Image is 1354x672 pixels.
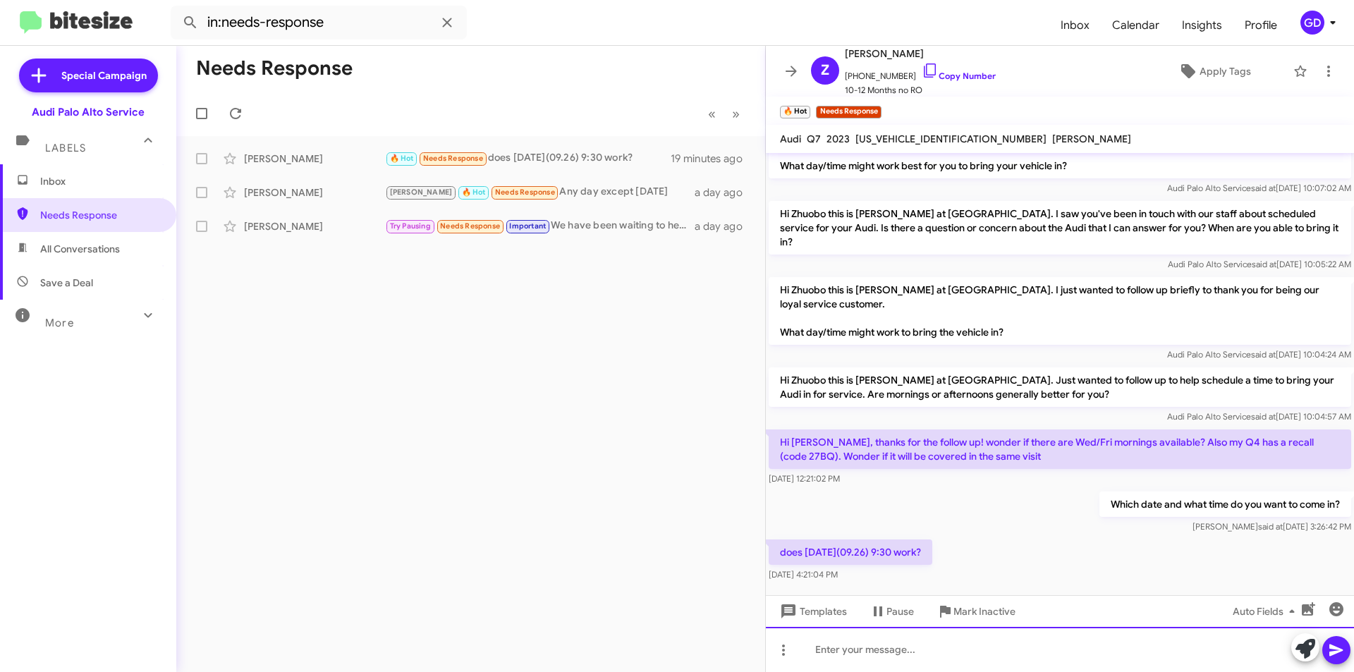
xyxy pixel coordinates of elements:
h1: Needs Response [196,57,353,80]
span: 🔥 Hot [462,188,486,197]
a: Inbox [1049,5,1101,46]
span: Needs Response [423,154,483,163]
div: [PERSON_NAME] [244,219,385,233]
span: [PERSON_NAME] [390,188,453,197]
span: Z [821,59,829,82]
span: 10-12 Months no RO [845,83,996,97]
span: More [45,317,74,329]
div: does [DATE](09.26) 9:30 work? [385,150,671,166]
a: Profile [1233,5,1288,46]
span: Audi Palo Alto Service [DATE] 10:04:24 AM [1167,349,1351,360]
div: We have been waiting to hear from you about the part. We keep being told it isn't in to do the se... [385,218,695,234]
div: Any day except [DATE] [385,184,695,200]
span: Auto Fields [1233,599,1300,624]
a: Copy Number [922,71,996,81]
span: Audi Palo Alto Service [DATE] 10:07:02 AM [1167,183,1351,193]
span: Pause [886,599,914,624]
small: Needs Response [816,106,881,118]
span: said at [1251,411,1276,422]
span: Inbox [40,174,160,188]
div: Audi Palo Alto Service [32,105,145,119]
span: « [708,105,716,123]
span: Needs Response [40,208,160,222]
span: said at [1251,349,1276,360]
span: Apply Tags [1200,59,1251,84]
span: [US_VEHICLE_IDENTIFICATION_NUMBER] [855,133,1047,145]
span: Q7 [807,133,821,145]
button: Next [724,99,748,128]
span: Needs Response [495,188,555,197]
span: All Conversations [40,242,120,256]
span: [PERSON_NAME] [1052,133,1131,145]
span: said at [1251,183,1276,193]
p: Hi Zhuobo this is [PERSON_NAME] at [GEOGRAPHIC_DATA]. I just wanted to follow up briefly to thank... [769,277,1351,345]
span: Templates [777,599,847,624]
button: Previous [700,99,724,128]
div: [PERSON_NAME] [244,185,385,200]
span: Special Campaign [61,68,147,83]
span: [DATE] 4:21:04 PM [769,569,838,580]
span: Audi [780,133,801,145]
span: 🔥 Hot [390,154,414,163]
span: Labels [45,142,86,154]
span: » [732,105,740,123]
span: [PERSON_NAME] [DATE] 3:26:42 PM [1193,521,1351,532]
p: does [DATE](09.26) 9:30 work? [769,539,932,565]
span: Needs Response [440,221,500,231]
span: Try Pausing [390,221,431,231]
small: 🔥 Hot [780,106,810,118]
span: [PERSON_NAME] [845,45,996,62]
button: Mark Inactive [925,599,1027,624]
span: said at [1252,259,1276,269]
input: Search [171,6,467,39]
a: Insights [1171,5,1233,46]
button: Auto Fields [1221,599,1312,624]
div: a day ago [695,219,754,233]
span: 2023 [827,133,850,145]
button: Apply Tags [1142,59,1286,84]
span: said at [1258,521,1283,532]
div: a day ago [695,185,754,200]
button: Templates [766,599,858,624]
span: [DATE] 12:21:02 PM [769,473,840,484]
p: Hi [PERSON_NAME], thanks for the follow up! wonder if there are Wed/Fri mornings available? Also ... [769,429,1351,469]
a: Special Campaign [19,59,158,92]
p: Hi Zhuobo this is [PERSON_NAME] at [GEOGRAPHIC_DATA]. Just wanted to follow up to help schedule a... [769,367,1351,407]
button: GD [1288,11,1338,35]
p: Which date and what time do you want to come in? [1099,491,1351,517]
span: Audi Palo Alto Service [DATE] 10:04:57 AM [1167,411,1351,422]
span: Mark Inactive [953,599,1015,624]
div: [PERSON_NAME] [244,152,385,166]
span: Audi Palo Alto Service [DATE] 10:05:22 AM [1168,259,1351,269]
button: Pause [858,599,925,624]
div: GD [1300,11,1324,35]
nav: Page navigation example [700,99,748,128]
p: Hi Zhuobo this is [PERSON_NAME] at [GEOGRAPHIC_DATA]. I saw you've been in touch with our staff a... [769,201,1351,255]
div: 19 minutes ago [671,152,754,166]
span: Important [509,221,546,231]
a: Calendar [1101,5,1171,46]
span: Save a Deal [40,276,93,290]
span: [PHONE_NUMBER] [845,62,996,83]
